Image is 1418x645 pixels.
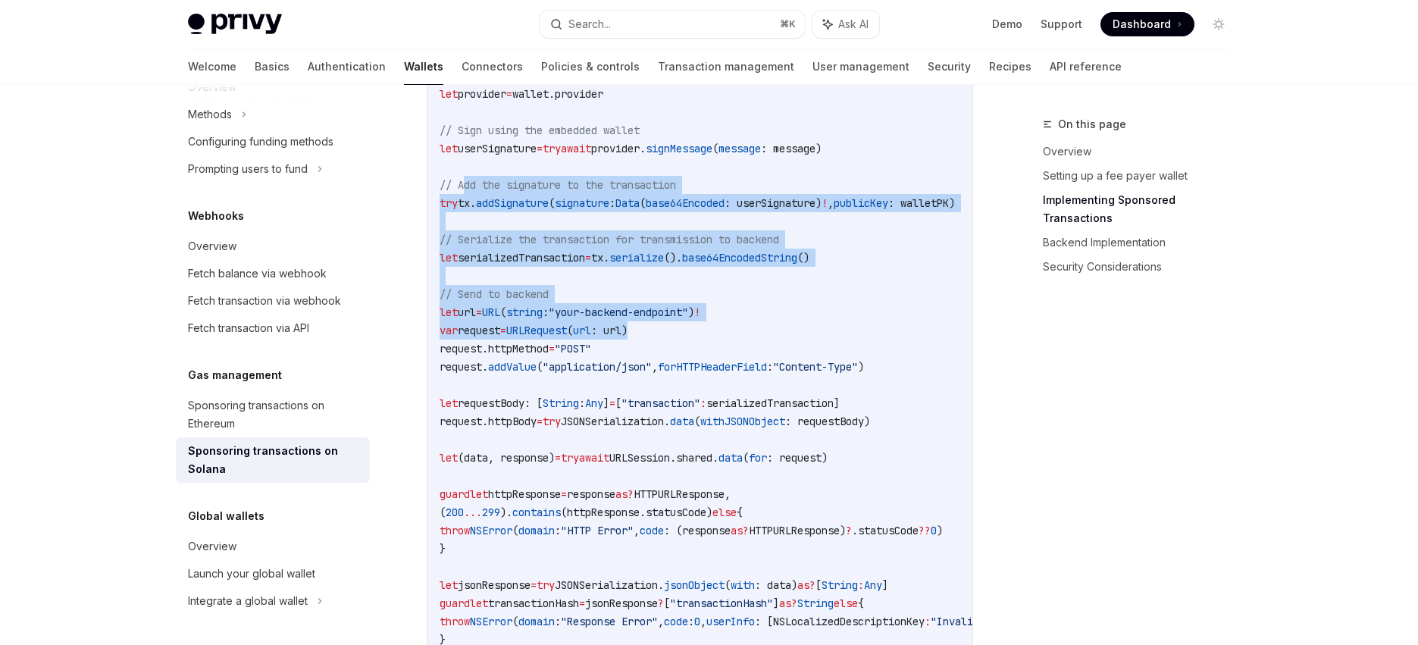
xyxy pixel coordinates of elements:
[440,396,458,410] span: let
[591,142,646,155] span: provider.
[464,506,482,519] span: ...
[488,596,579,610] span: transactionHash
[440,451,458,465] span: let
[640,524,664,537] span: code
[1043,188,1243,230] a: Implementing Sponsored Transactions
[1100,12,1194,36] a: Dashboard
[549,305,688,319] span: "your-backend-endpoint"
[664,251,682,265] span: ().
[506,305,543,319] span: string
[931,615,1040,628] span: "Invalid response"
[718,451,743,465] span: data
[440,251,458,265] span: let
[755,615,925,628] span: : [NSLocalizedDescriptionKey
[440,196,458,210] span: try
[176,128,370,155] a: Configuring funding methods
[470,596,488,610] span: let
[176,287,370,315] a: Fetch transaction via webhook
[615,396,621,410] span: [
[446,506,464,519] span: 200
[767,360,773,374] span: :
[537,142,543,155] span: =
[694,305,700,319] span: !
[888,196,955,210] span: : walletPK)
[579,396,585,410] span: :
[700,615,706,628] span: ,
[500,506,512,519] span: ).
[458,251,585,265] span: serializedTransaction
[706,506,712,519] span: )
[555,578,664,592] span: JSONSerialization.
[706,396,840,410] span: serializedTransaction]
[725,578,731,592] span: (
[640,196,646,210] span: (
[440,596,470,610] span: guard
[834,596,858,610] span: else
[749,524,846,537] span: HTTPURLResponse)
[718,142,761,155] span: message
[506,324,567,337] span: URLRequest
[928,49,971,85] a: Security
[634,487,731,501] span: HTTPURLResponse,
[1050,49,1122,85] a: API reference
[176,437,370,483] a: Sponsoring transactions on Solana
[773,360,858,374] span: "Content-Type"
[664,615,688,628] span: code
[658,596,664,610] span: ?
[646,196,725,210] span: base64Encoded
[1043,255,1243,279] a: Security Considerations
[664,578,725,592] span: jsonObject
[755,578,797,592] span: : data)
[700,415,785,428] span: withJSONObject
[188,133,333,151] div: Configuring funding methods
[188,160,308,178] div: Prompting users to fund
[537,578,555,592] span: try
[646,142,712,155] span: signMessage
[822,196,828,210] span: !
[188,592,308,610] div: Integrate a global wallet
[925,615,931,628] span: :
[621,396,700,410] span: "transaction"
[615,487,634,501] span: as?
[761,142,822,155] span: : message)
[440,524,470,537] span: throw
[561,415,670,428] span: JSONSerialization.
[1207,12,1231,36] button: Toggle dark mode
[694,415,700,428] span: (
[919,524,931,537] span: ??
[482,506,500,519] span: 299
[780,18,796,30] span: ⌘ K
[609,251,664,265] span: serialize
[858,596,864,610] span: {
[797,251,809,265] span: ()
[188,237,236,255] div: Overview
[488,342,549,355] span: httpMethod
[676,451,712,465] span: shared
[308,49,386,85] a: Authentication
[255,49,290,85] a: Basics
[634,524,640,537] span: ,
[609,396,615,410] span: =
[458,196,476,210] span: tx.
[591,324,628,337] span: : url)
[440,615,470,628] span: throw
[543,415,561,428] span: try
[440,342,488,355] span: request.
[785,415,870,428] span: : requestBody)
[458,305,476,319] span: url
[858,524,919,537] span: statusCode
[500,324,506,337] span: =
[664,596,670,610] span: [
[512,524,518,537] span: (
[1113,17,1171,32] span: Dashboard
[440,87,458,101] span: let
[506,87,512,101] span: =
[543,305,549,319] span: :
[476,196,549,210] span: addSignature
[1043,230,1243,255] a: Backend Implementation
[585,251,591,265] span: =
[1043,164,1243,188] a: Setting up a fee payer wallet
[188,537,236,556] div: Overview
[743,451,749,465] span: (
[188,396,361,433] div: Sponsoring transactions on Ethereum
